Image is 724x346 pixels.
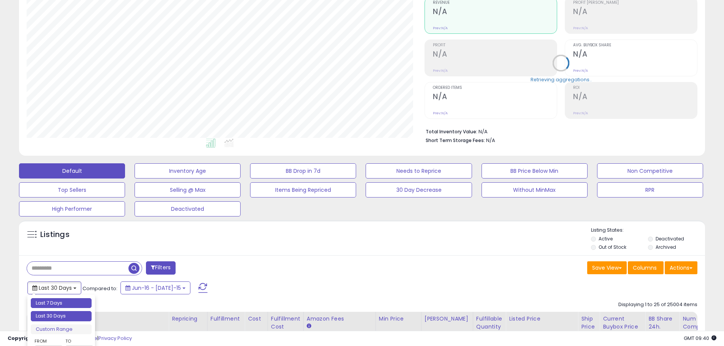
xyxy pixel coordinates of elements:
[40,229,70,240] h5: Listings
[587,261,627,274] button: Save View
[248,315,265,323] div: Cost
[425,315,470,323] div: [PERSON_NAME]
[307,315,372,323] div: Amazon Fees
[135,201,241,216] button: Deactivated
[31,311,92,321] li: Last 30 Days
[648,315,676,331] div: BB Share 24h.
[597,163,703,179] button: Non Competitive
[366,163,472,179] button: Needs to Reprice
[19,201,125,216] button: High Performer
[665,261,697,274] button: Actions
[599,235,613,242] label: Active
[47,315,165,323] div: Title
[366,182,472,197] button: 30 Day Decrease
[482,163,588,179] button: BB Price Below Min
[27,281,81,294] button: Last 30 Days
[132,284,181,292] span: Jun-16 - [DATE]-15
[8,335,132,342] div: seller snap | |
[211,315,241,323] div: Fulfillment
[31,324,92,335] li: Custom Range
[135,182,241,197] button: Selling @ Max
[307,323,311,330] small: Amazon Fees.
[35,337,61,345] label: From
[509,315,575,323] div: Listed Price
[19,182,125,197] button: Top Sellers
[172,315,204,323] div: Repricing
[581,315,596,331] div: Ship Price
[656,244,676,250] label: Archived
[482,182,588,197] button: Without MinMax
[135,163,241,179] button: Inventory Age
[531,76,592,83] div: Retrieving aggregations..
[8,335,35,342] strong: Copyright
[31,298,92,308] li: Last 7 Days
[82,285,117,292] span: Compared to:
[146,261,176,275] button: Filters
[656,235,684,242] label: Deactivated
[599,244,626,250] label: Out of Stock
[250,182,356,197] button: Items Being Repriced
[250,163,356,179] button: BB Drop in 7d
[19,163,125,179] button: Default
[271,315,300,331] div: Fulfillment Cost
[618,301,697,308] div: Displaying 1 to 25 of 25004 items
[628,261,664,274] button: Columns
[597,182,703,197] button: RPR
[65,337,88,345] label: To
[683,315,710,331] div: Num of Comp.
[633,264,657,272] span: Columns
[591,227,705,234] p: Listing States:
[684,335,716,342] span: 2025-08-15 09:40 GMT
[379,315,418,323] div: Min Price
[476,315,502,331] div: Fulfillable Quantity
[98,335,132,342] a: Privacy Policy
[120,281,190,294] button: Jun-16 - [DATE]-15
[39,284,72,292] span: Last 30 Days
[603,315,642,331] div: Current Buybox Price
